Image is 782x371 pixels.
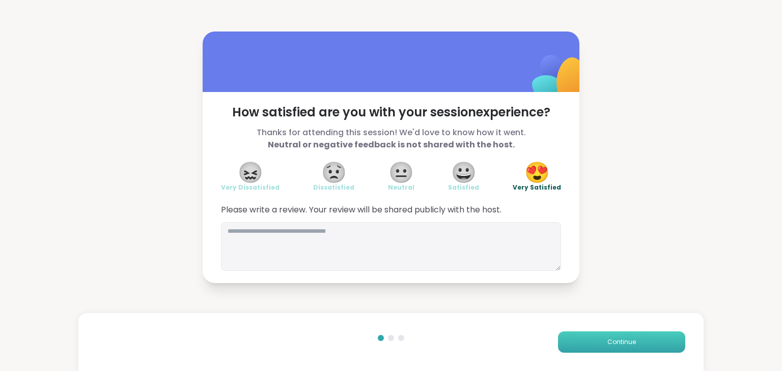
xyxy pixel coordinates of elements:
[313,183,354,192] span: Dissatisfied
[508,28,609,130] img: ShareWell Logomark
[558,331,685,353] button: Continue
[513,183,561,192] span: Very Satisfied
[321,163,347,181] span: 😟
[524,163,550,181] span: 😍
[268,139,515,150] b: Neutral or negative feedback is not shared with the host.
[388,183,414,192] span: Neutral
[221,183,280,192] span: Very Dissatisfied
[221,204,561,216] span: Please write a review. Your review will be shared publicly with the host.
[221,127,561,151] span: Thanks for attending this session! We'd love to know how it went.
[221,104,561,120] span: How satisfied are you with your session experience?
[238,163,263,181] span: 😖
[607,337,636,347] span: Continue
[451,163,477,181] span: 😀
[388,163,414,181] span: 😐
[448,183,479,192] span: Satisfied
